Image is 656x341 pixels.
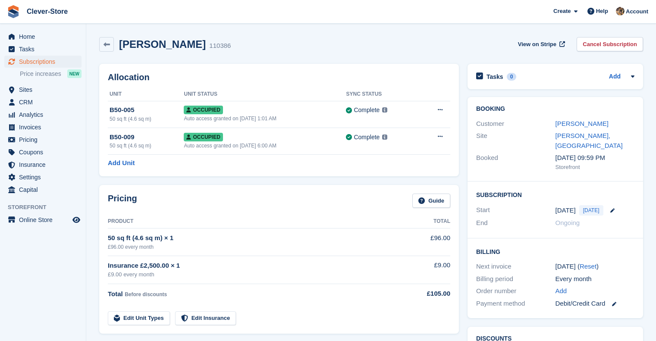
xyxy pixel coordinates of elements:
[556,219,580,226] span: Ongoing
[20,70,61,78] span: Price increases
[110,115,184,123] div: 50 sq ft (4.6 sq m)
[8,203,86,212] span: Storefront
[382,107,387,113] img: icon-info-grey-7440780725fd019a000dd9b08b2336e03edf1995a4989e88bcd33f0948082b44.svg
[71,215,82,225] a: Preview store
[556,132,623,149] a: [PERSON_NAME], [GEOGRAPHIC_DATA]
[4,159,82,171] a: menu
[108,194,137,208] h2: Pricing
[4,146,82,158] a: menu
[184,133,223,141] span: Occupied
[110,142,184,150] div: 50 sq ft (4.6 sq m)
[19,214,71,226] span: Online Store
[616,7,625,16] img: Andy Mackinnon
[412,194,450,208] a: Guide
[515,37,567,51] a: View on Stripe
[108,88,184,101] th: Unit
[119,38,206,50] h2: [PERSON_NAME]
[579,205,603,216] span: [DATE]
[19,121,71,133] span: Invoices
[556,163,635,172] div: Storefront
[397,256,450,284] td: £9.00
[556,120,609,127] a: [PERSON_NAME]
[67,69,82,78] div: NEW
[19,31,71,43] span: Home
[4,184,82,196] a: menu
[19,43,71,55] span: Tasks
[476,190,634,199] h2: Subscription
[23,4,71,19] a: Clever-Store
[108,261,397,271] div: Insurance £2,500.00 × 1
[487,73,503,81] h2: Tasks
[553,7,571,16] span: Create
[108,243,397,251] div: £96.00 every month
[4,84,82,96] a: menu
[556,262,635,272] div: [DATE] ( )
[354,133,380,142] div: Complete
[476,119,556,129] div: Customer
[108,215,397,228] th: Product
[19,134,71,146] span: Pricing
[556,286,567,296] a: Add
[507,73,517,81] div: 0
[108,270,397,279] div: £9.00 every month
[476,205,556,216] div: Start
[556,153,635,163] div: [DATE] 09:59 PM
[4,43,82,55] a: menu
[108,72,450,82] h2: Allocation
[7,5,20,18] img: stora-icon-8386f47178a22dfd0bd8f6a31ec36ba5ce8667c1dd55bd0f319d3a0aa187defe.svg
[4,96,82,108] a: menu
[19,96,71,108] span: CRM
[4,121,82,133] a: menu
[397,289,450,299] div: £105.00
[19,184,71,196] span: Capital
[19,159,71,171] span: Insurance
[108,233,397,243] div: 50 sq ft (4.6 sq m) × 1
[110,132,184,142] div: B50-009
[476,131,556,150] div: Site
[110,105,184,115] div: B50-005
[19,146,71,158] span: Coupons
[209,41,231,51] div: 110386
[476,262,556,272] div: Next invoice
[19,84,71,96] span: Sites
[4,214,82,226] a: menu
[108,158,135,168] a: Add Unit
[476,218,556,228] div: End
[382,135,387,140] img: icon-info-grey-7440780725fd019a000dd9b08b2336e03edf1995a4989e88bcd33f0948082b44.svg
[184,142,346,150] div: Auto access granted on [DATE] 6:00 AM
[4,109,82,121] a: menu
[184,106,223,114] span: Occupied
[184,88,346,101] th: Unit Status
[518,40,556,49] span: View on Stripe
[4,171,82,183] a: menu
[175,311,236,325] a: Edit Insurance
[125,291,167,297] span: Before discounts
[4,134,82,146] a: menu
[556,299,635,309] div: Debit/Credit Card
[397,228,450,256] td: £96.00
[596,7,608,16] span: Help
[4,56,82,68] a: menu
[4,31,82,43] a: menu
[19,171,71,183] span: Settings
[20,69,82,78] a: Price increases NEW
[397,215,450,228] th: Total
[108,290,123,297] span: Total
[580,263,596,270] a: Reset
[476,106,634,113] h2: Booking
[184,115,346,122] div: Auto access granted on [DATE] 1:01 AM
[476,274,556,284] div: Billing period
[556,206,576,216] time: 2025-09-26 00:00:00 UTC
[476,286,556,296] div: Order number
[609,72,621,82] a: Add
[19,109,71,121] span: Analytics
[476,299,556,309] div: Payment method
[556,274,635,284] div: Every month
[108,311,170,325] a: Edit Unit Types
[626,7,648,16] span: Account
[577,37,643,51] a: Cancel Subscription
[346,88,418,101] th: Sync Status
[354,106,380,115] div: Complete
[19,56,71,68] span: Subscriptions
[476,247,634,256] h2: Billing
